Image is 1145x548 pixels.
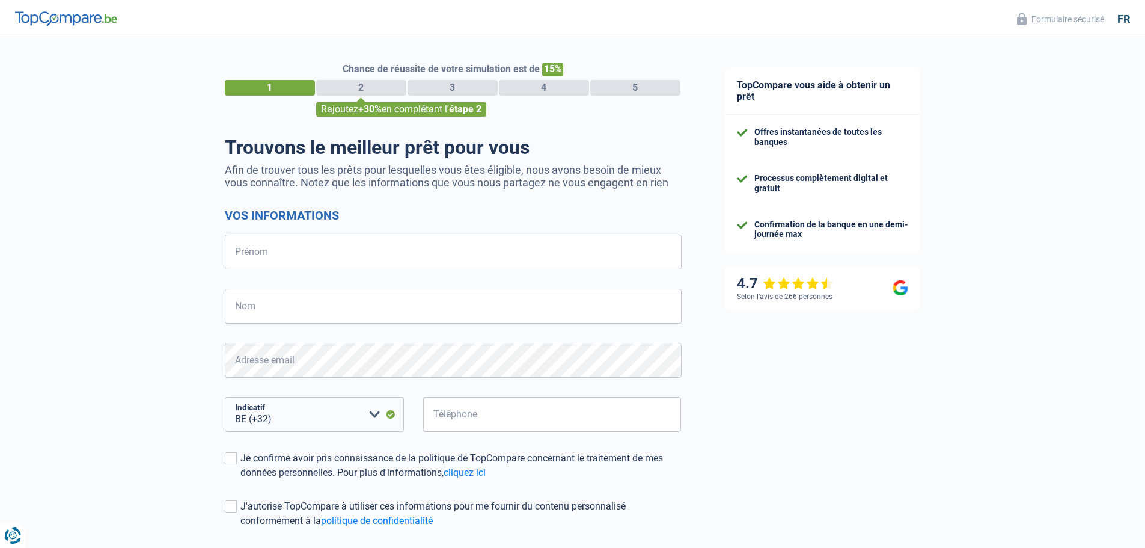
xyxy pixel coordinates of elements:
div: Processus complètement digital et gratuit [754,173,908,194]
input: 401020304 [423,397,682,432]
div: 3 [408,80,498,96]
div: Offres instantanées de toutes les banques [754,127,908,147]
span: étape 2 [449,103,481,115]
p: Afin de trouver tous les prêts pour lesquelles vous êtes éligible, nous avons besoin de mieux vou... [225,164,682,189]
div: J'autorise TopCompare à utiliser ces informations pour me fournir du contenu personnalisé conform... [240,499,682,528]
span: 15% [542,63,563,76]
img: TopCompare Logo [15,11,117,26]
button: Formulaire sécurisé [1010,9,1111,29]
h2: Vos informations [225,208,682,223]
a: cliquez ici [444,467,486,478]
div: 1 [225,80,315,96]
div: TopCompare vous aide à obtenir un prêt [725,67,920,115]
div: 2 [316,80,406,96]
a: politique de confidentialité [321,515,433,526]
span: Chance de réussite de votre simulation est de [343,63,540,75]
div: Selon l’avis de 266 personnes [737,292,832,301]
span: +30% [358,103,382,115]
div: Rajoutez en complétant l' [316,102,486,117]
div: Confirmation de la banque en une demi-journée max [754,220,908,240]
div: Je confirme avoir pris connaissance de la politique de TopCompare concernant le traitement de mes... [240,451,682,480]
div: fr [1117,13,1130,26]
div: 4.7 [737,275,834,292]
h1: Trouvons le meilleur prêt pour vous [225,136,682,159]
div: 5 [590,80,680,96]
div: 4 [499,80,589,96]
